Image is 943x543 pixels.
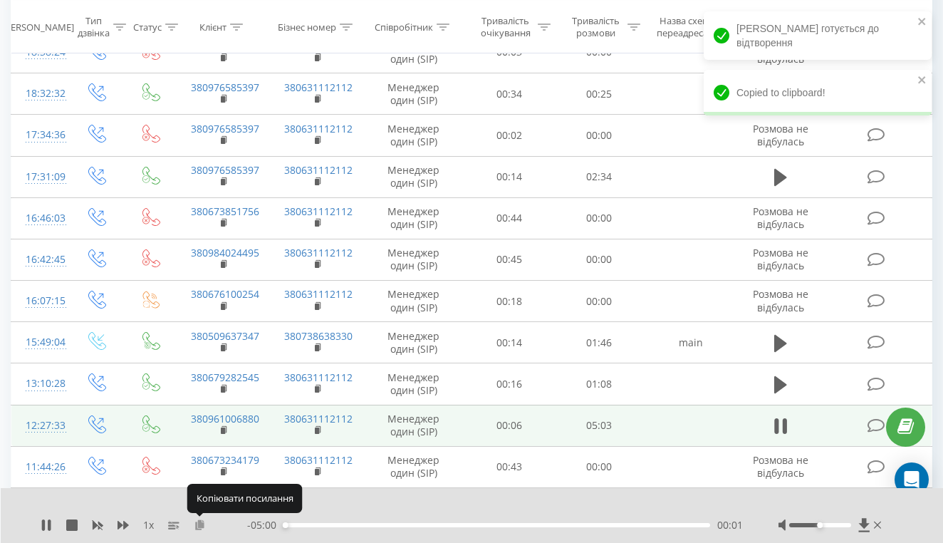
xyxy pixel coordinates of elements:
[464,446,554,487] td: 00:43
[554,446,644,487] td: 00:00
[644,322,737,363] td: main
[191,453,259,467] a: 380673234179
[284,329,353,343] a: 380738638330
[917,74,927,88] button: close
[363,115,464,156] td: Менеджер один (SIP)
[283,522,288,528] div: Accessibility label
[363,322,464,363] td: Менеджер один (SIP)
[704,70,932,115] div: Copied to clipboard!
[753,246,808,272] span: Розмова не відбулась
[657,15,718,39] div: Назва схеми переадресації
[26,205,54,232] div: 16:46:03
[753,205,808,231] span: Розмова не відбулась
[554,115,644,156] td: 00:00
[464,115,554,156] td: 00:02
[26,246,54,274] div: 16:42:45
[554,281,644,322] td: 00:00
[753,287,808,314] span: Розмова не відбулась
[554,405,644,446] td: 05:03
[191,81,259,94] a: 380976585397
[284,81,353,94] a: 380631112112
[26,121,54,149] div: 17:34:36
[26,287,54,315] div: 16:07:15
[464,73,554,115] td: 00:34
[187,484,303,512] div: Копіювати посилання
[26,80,54,108] div: 18:32:32
[284,412,353,425] a: 380631112112
[717,518,743,532] span: 00:01
[363,73,464,115] td: Менеджер один (SIP)
[554,239,644,280] td: 00:00
[363,156,464,197] td: Менеджер один (SIP)
[363,197,464,239] td: Менеджер один (SIP)
[554,156,644,197] td: 02:34
[464,281,554,322] td: 00:18
[26,453,54,481] div: 11:44:26
[464,197,554,239] td: 00:44
[278,21,336,33] div: Бізнес номер
[753,453,808,480] span: Розмова не відбулась
[363,239,464,280] td: Менеджер один (SIP)
[284,205,353,218] a: 380631112112
[895,462,929,497] div: Open Intercom Messenger
[464,363,554,405] td: 00:16
[817,522,823,528] div: Accessibility label
[567,15,624,39] div: Тривалість розмови
[554,322,644,363] td: 01:46
[284,122,353,135] a: 380631112112
[26,370,54,398] div: 13:10:28
[191,122,259,135] a: 380976585397
[191,163,259,177] a: 380976585397
[191,329,259,343] a: 380509637347
[26,329,54,356] div: 15:49:04
[26,163,54,191] div: 17:31:09
[191,412,259,425] a: 380961006880
[704,11,932,60] div: [PERSON_NAME] готується до відтворення
[2,21,74,33] div: [PERSON_NAME]
[133,21,162,33] div: Статус
[143,518,154,532] span: 1 x
[363,405,464,446] td: Менеджер один (SIP)
[464,156,554,197] td: 00:14
[464,322,554,363] td: 00:14
[284,246,353,259] a: 380631112112
[191,371,259,384] a: 380679282545
[464,239,554,280] td: 00:45
[477,15,534,39] div: Тривалість очікування
[363,281,464,322] td: Менеджер один (SIP)
[191,246,259,259] a: 380984024495
[284,287,353,301] a: 380631112112
[554,197,644,239] td: 00:00
[375,21,433,33] div: Співробітник
[363,446,464,487] td: Менеджер один (SIP)
[199,21,226,33] div: Клієнт
[284,453,353,467] a: 380631112112
[464,405,554,446] td: 00:06
[191,205,259,218] a: 380673851756
[284,371,353,384] a: 380631112112
[554,73,644,115] td: 00:25
[753,122,808,148] span: Розмова не відбулась
[78,15,110,39] div: Тип дзвінка
[917,16,927,29] button: close
[363,363,464,405] td: Менеджер один (SIP)
[554,363,644,405] td: 01:08
[284,163,353,177] a: 380631112112
[247,518,283,532] span: - 05:00
[26,412,54,440] div: 12:27:33
[191,287,259,301] a: 380676100254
